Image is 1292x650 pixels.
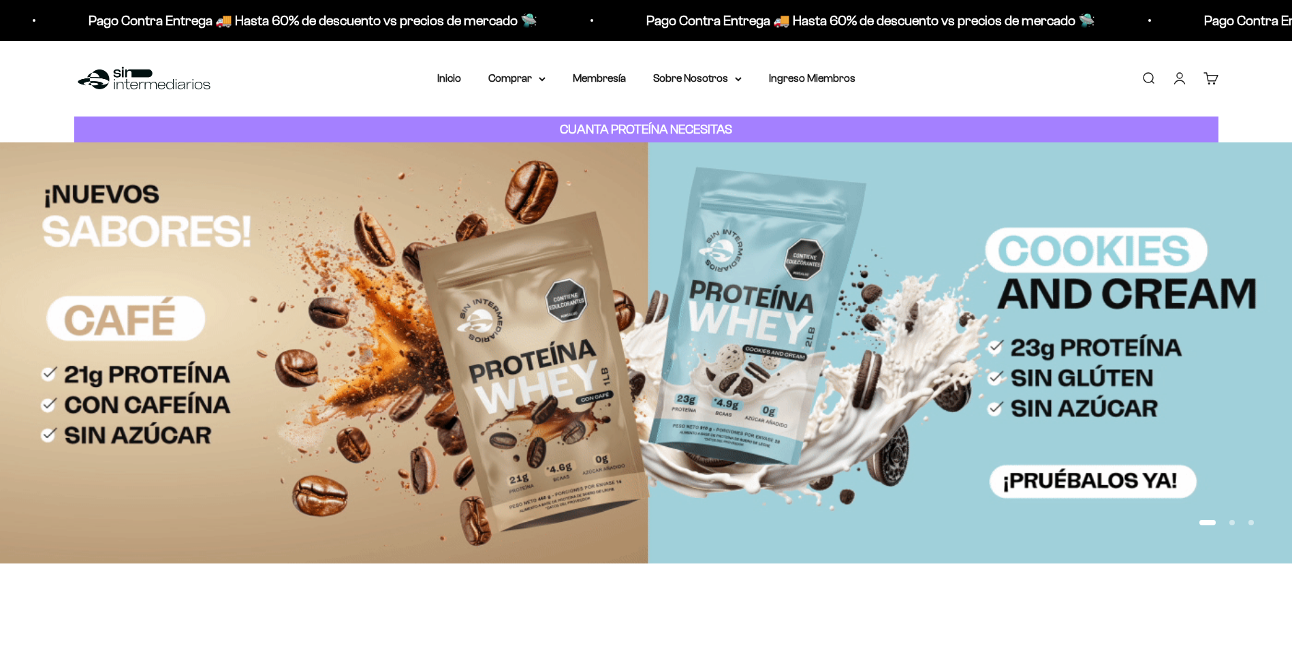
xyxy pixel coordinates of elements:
[769,72,855,84] a: Ingreso Miembros
[646,10,1095,31] p: Pago Contra Entrega 🚚 Hasta 60% de descuento vs precios de mercado 🛸
[560,122,732,136] strong: CUANTA PROTEÍNA NECESITAS
[653,69,742,87] summary: Sobre Nosotros
[573,72,626,84] a: Membresía
[488,69,546,87] summary: Comprar
[437,72,461,84] a: Inicio
[89,10,537,31] p: Pago Contra Entrega 🚚 Hasta 60% de descuento vs precios de mercado 🛸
